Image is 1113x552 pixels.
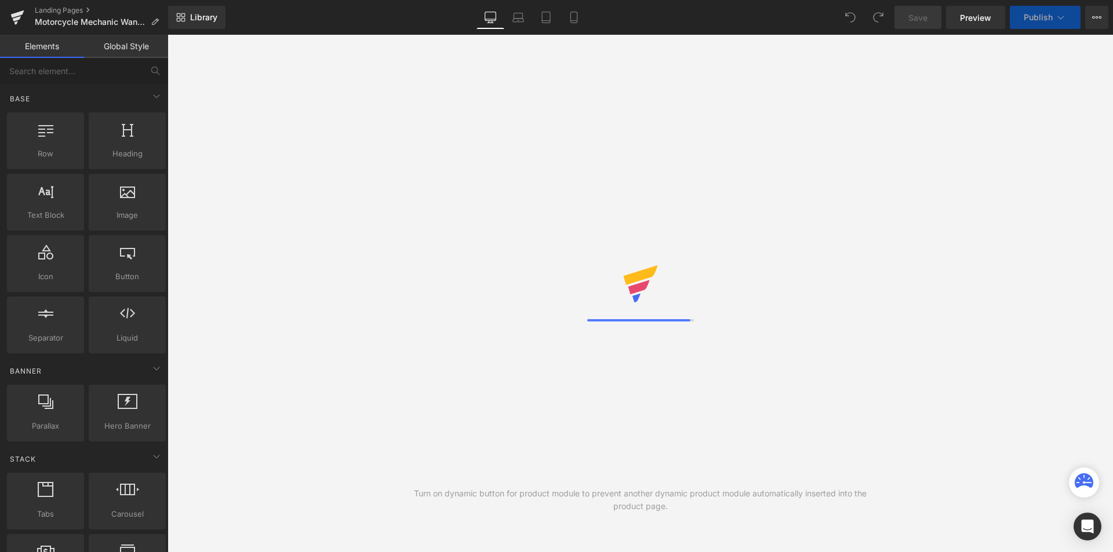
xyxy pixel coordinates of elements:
span: Separator [10,332,81,344]
a: Mobile [560,6,588,29]
span: Carousel [92,508,162,520]
span: Publish [1024,13,1053,22]
button: Undo [839,6,862,29]
a: Landing Pages [35,6,168,15]
span: Text Block [10,209,81,221]
span: Liquid [92,332,162,344]
span: Library [190,12,217,23]
span: Icon [10,270,81,283]
span: Stack [9,454,37,465]
a: Global Style [84,35,168,58]
a: Desktop [477,6,504,29]
button: More [1085,6,1108,29]
span: Save [908,12,927,24]
span: Base [9,93,31,104]
span: Hero Banner [92,420,162,432]
button: Redo [867,6,890,29]
div: Open Intercom Messenger [1074,513,1101,540]
span: Row [10,148,81,160]
a: Laptop [504,6,532,29]
button: Publish [1010,6,1081,29]
span: Heading [92,148,162,160]
a: Tablet [532,6,560,29]
span: Image [92,209,162,221]
span: Preview [960,12,991,24]
a: New Library [168,6,225,29]
span: Banner [9,365,43,376]
span: Motorcycle Mechanic Wanted in [GEOGRAPHIC_DATA] – Join ASM [35,17,146,27]
span: Tabs [10,508,81,520]
div: Turn on dynamic button for product module to prevent another dynamic product module automatically... [404,487,877,513]
span: Button [92,270,162,283]
a: Preview [946,6,1005,29]
span: Parallax [10,420,81,432]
